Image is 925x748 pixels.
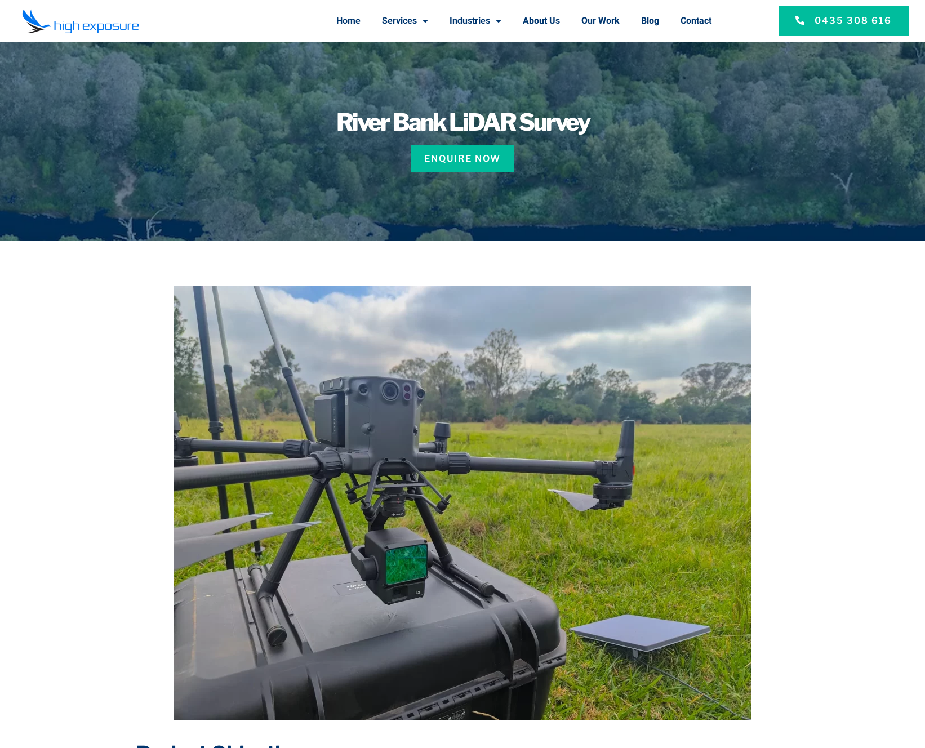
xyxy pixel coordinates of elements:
[22,8,139,34] img: Final-Logo copy
[108,110,817,134] h1: River Bank LiDAR Survey
[523,6,560,35] a: About Us
[641,6,659,35] a: Blog
[411,145,514,172] a: Enquire Now
[159,6,711,35] nav: Menu
[450,6,501,35] a: Industries
[815,14,892,28] span: 0435 308 616
[336,6,361,35] a: Home
[581,6,620,35] a: Our Work
[681,6,711,35] a: Contact
[424,152,501,166] span: Enquire Now
[382,6,428,35] a: Services
[779,6,909,36] a: 0435 308 616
